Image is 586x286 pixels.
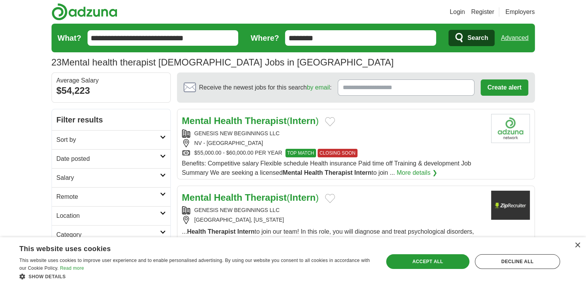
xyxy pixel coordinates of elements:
div: GENESIS NEW BEGINNINGS LLC [182,129,485,138]
a: Advanced [501,30,528,46]
div: Average Salary [57,78,166,84]
h2: Remote [57,192,160,202]
strong: Mental [182,192,211,203]
a: Login [450,7,465,17]
strong: Therapist [245,115,287,126]
a: Location [52,206,170,225]
h2: Category [57,230,160,239]
a: Register [471,7,494,17]
img: Company logo [491,114,530,143]
a: Date posted [52,149,170,168]
a: Sort by [52,130,170,149]
div: $54,223 [57,84,166,98]
label: Where? [251,32,279,44]
a: Mental Health Therapist(Intern) [182,115,319,126]
h2: Salary [57,173,160,183]
h2: Location [57,211,160,221]
div: Show details [19,272,373,280]
strong: Intern [290,192,316,203]
button: Search [449,30,495,46]
span: CLOSING SOON [318,149,357,157]
a: More details ❯ [397,168,437,177]
img: Company logo [491,191,530,220]
a: Salary [52,168,170,187]
strong: Intern [237,228,254,235]
button: Add to favorite jobs [325,117,335,126]
a: Read more, opens a new window [60,265,84,271]
strong: Mental [182,115,211,126]
span: Search [467,30,488,46]
a: by email [307,84,330,91]
label: What? [58,32,81,44]
div: GENESIS NEW BEGINNINGS LLC [182,206,485,214]
div: Decline all [475,254,560,269]
strong: Intern [354,169,371,176]
strong: Health [187,228,206,235]
span: Receive the newest jobs for this search : [199,83,332,92]
strong: Intern [290,115,316,126]
h2: Filter results [52,109,170,130]
strong: Therapist [208,228,235,235]
div: Close [574,243,580,248]
span: 23 [52,55,62,69]
span: Show details [29,274,66,279]
button: Create alert [481,79,528,96]
strong: Mental [283,169,302,176]
strong: Therapist [245,192,287,203]
strong: Health [304,169,323,176]
img: Adzuna logo [52,3,117,21]
button: Add to favorite jobs [325,194,335,203]
h2: Sort by [57,135,160,145]
div: [GEOGRAPHIC_DATA], [US_STATE] [182,216,485,224]
a: Mental Health Therapist(Intern) [182,192,319,203]
h2: Date posted [57,154,160,164]
strong: Therapist [325,169,352,176]
strong: Health [214,192,242,203]
div: This website uses cookies [19,242,353,253]
a: Category [52,225,170,244]
div: Accept all [386,254,469,269]
span: This website uses cookies to improve user experience and to enable personalised advertising. By u... [19,258,370,271]
span: TOP MATCH [285,149,316,157]
strong: Health [214,115,242,126]
h1: Mental health therapist [DEMOGRAPHIC_DATA] Jobs in [GEOGRAPHIC_DATA] [52,57,394,67]
span: Benefits: Competitive salary Flexible schedule Health insurance Paid time off Training & developm... [182,160,471,176]
a: Employers [505,7,535,17]
span: ... to join our team! In this role, you will diagnose and treat psychological disorders, teach co... [182,228,474,263]
div: NV - [GEOGRAPHIC_DATA] [182,139,485,147]
a: Remote [52,187,170,206]
div: $55,000.00 - $60,000.00 PER YEAR [182,149,485,157]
